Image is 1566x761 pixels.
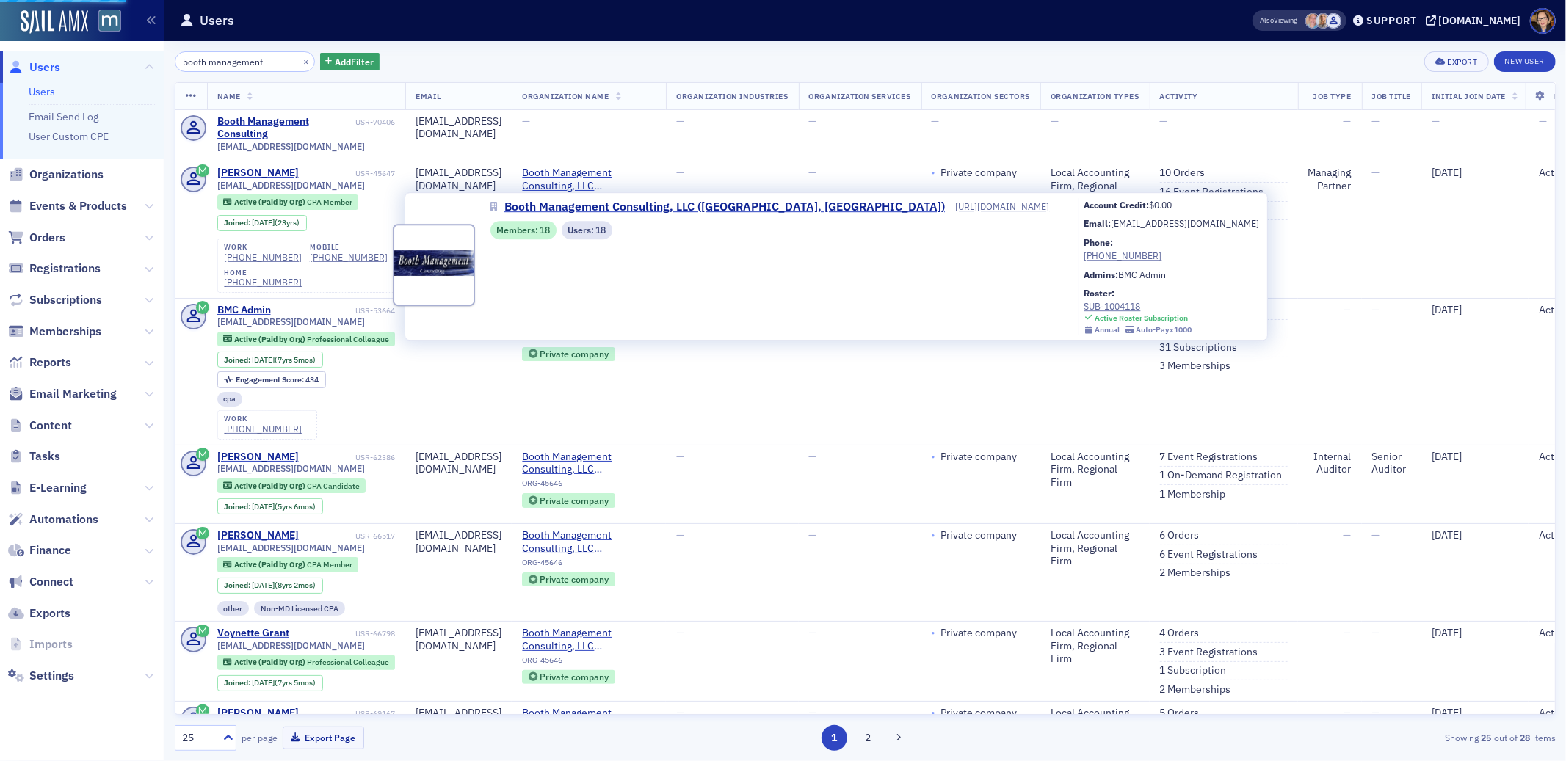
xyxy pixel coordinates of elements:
div: Joined: 2018-03-14 00:00:00 [217,675,323,691]
span: — [1372,166,1380,179]
span: Active (Paid by Org) [234,559,307,569]
b: Email: [1084,218,1112,230]
span: — [1344,303,1352,316]
span: — [676,706,684,719]
a: Booth Management Consulting, LLC ([GEOGRAPHIC_DATA], [GEOGRAPHIC_DATA]) [490,198,956,216]
span: • [932,707,936,720]
span: [DATE] [1432,303,1462,316]
span: [EMAIL_ADDRESS][DOMAIN_NAME] [1112,218,1260,230]
a: [PHONE_NUMBER] [224,277,302,288]
h1: Users [200,12,234,29]
span: — [1432,114,1440,128]
a: Organizations [8,167,104,183]
a: BMC Admin [217,304,271,317]
a: 1 Subscription [1160,664,1227,677]
a: Users [8,59,60,76]
a: New User [1494,51,1556,72]
span: — [1372,626,1380,639]
a: [URL][DOMAIN_NAME] [956,200,1063,213]
a: Connect [8,574,73,590]
div: USR-62386 [301,453,395,462]
div: Local Accounting Firm, Regional Firm [1051,529,1139,568]
b: Account Credit: [1084,199,1150,211]
span: Justin Chase [1326,13,1341,29]
a: [PHONE_NUMBER] [310,252,388,263]
div: Private company [941,707,1018,720]
span: Booth Management Consulting, LLC ([GEOGRAPHIC_DATA], [GEOGRAPHIC_DATA]) [504,198,945,216]
div: Export [1448,58,1478,66]
div: ORG-45646 [522,478,656,493]
div: Senior Auditor [1372,451,1412,476]
span: Email Marketing [29,386,117,402]
div: [EMAIL_ADDRESS][DOMAIN_NAME] [416,167,501,192]
a: Booth Management Consulting, LLC ([GEOGRAPHIC_DATA], [GEOGRAPHIC_DATA]) [522,707,656,732]
div: USR-69167 [301,709,395,718]
span: Viewing [1261,15,1298,26]
span: Active (Paid by Org) [234,481,307,491]
div: 25 [182,730,214,746]
span: $0.00 [1150,199,1172,211]
span: [DATE] [252,217,275,227]
span: [DATE] [1432,706,1462,719]
a: 10 Orders [1160,167,1206,180]
div: USR-45647 [301,169,395,178]
div: Local Accounting Firm, Regional Firm [1051,167,1139,205]
span: Name [217,91,241,101]
div: Members: 18 [490,221,557,239]
a: 4 Orders [1160,627,1200,640]
div: Also [1261,15,1275,25]
a: Registrations [8,261,101,277]
div: [EMAIL_ADDRESS][DOMAIN_NAME] [416,707,501,732]
span: Tasks [29,448,60,465]
span: — [1539,114,1547,128]
div: (7yrs 5mos) [252,678,316,688]
button: Export [1424,51,1488,72]
div: Joined: 2020-02-14 00:00:00 [217,498,323,514]
span: Profile [1530,8,1556,34]
span: — [1051,114,1059,128]
div: Annual [1095,325,1120,335]
span: [DATE] [1432,166,1462,179]
span: — [1344,114,1352,128]
a: Users [29,85,55,98]
div: [DOMAIN_NAME] [1439,14,1521,27]
div: Local Accounting Firm, Regional Firm [1051,451,1139,489]
img: SailAMX [98,10,121,32]
a: Booth Management Consulting, LLC ([GEOGRAPHIC_DATA], [GEOGRAPHIC_DATA]) [522,451,656,476]
a: Booth Management Consulting [217,115,353,141]
a: Content [8,418,72,434]
span: Joined : [224,355,252,365]
span: Users : [568,223,596,236]
span: Subscriptions [29,292,102,308]
div: Private company [540,350,609,358]
a: Tasks [8,448,60,465]
span: Joined : [224,580,252,590]
span: • [932,167,936,180]
div: Showing out of items [1106,731,1556,744]
a: Orders [8,230,65,246]
span: — [522,114,530,128]
span: Organization Sectors [932,91,1031,101]
a: SUB-1004118 [1084,299,1192,313]
a: Exports [8,605,70,622]
a: Automations [8,511,98,528]
span: Emily Trott [1316,13,1331,29]
a: 6 Orders [1160,529,1200,542]
strong: 25 [1479,731,1494,744]
div: [PHONE_NUMBER] [224,423,302,434]
a: Finance [8,542,71,558]
div: Joined: 2002-09-06 00:00:00 [217,215,307,231]
span: [EMAIL_ADDRESS][DOMAIN_NAME] [217,542,366,553]
a: Booth Management Consulting, LLC ([GEOGRAPHIC_DATA], [GEOGRAPHIC_DATA]) [522,627,656,652]
div: cpa [217,392,243,407]
span: Email [416,91,441,101]
span: CPA Candidate [307,481,360,491]
div: Active (Paid by Org): Active (Paid by Org): Professional Colleague [217,332,396,346]
button: 1 [822,725,847,751]
span: Dee Sullivan [1305,13,1321,29]
a: Booth Management Consulting, LLC ([GEOGRAPHIC_DATA], [GEOGRAPHIC_DATA]) [522,167,656,192]
a: Active (Paid by Org) CPA Member [223,560,352,569]
a: User Custom CPE [29,130,109,143]
span: Activity [1160,91,1198,101]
